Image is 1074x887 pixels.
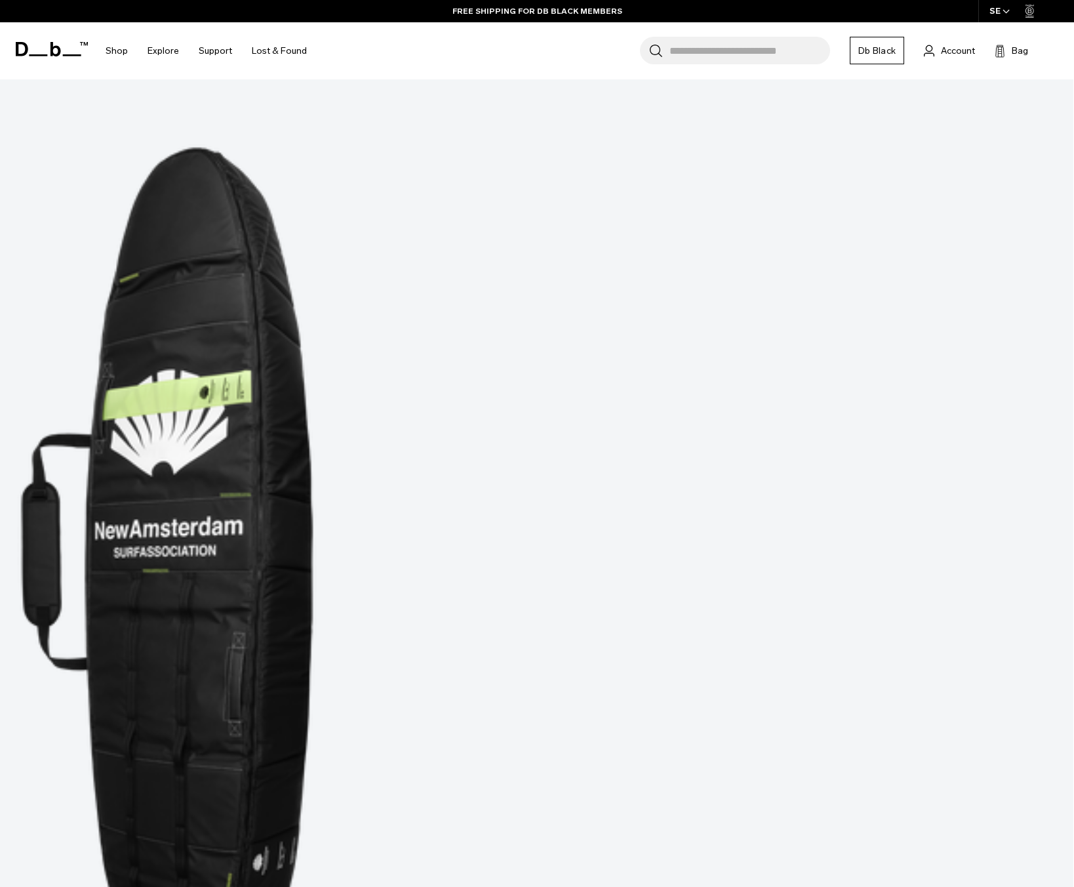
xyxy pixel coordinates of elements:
span: Bag [1012,44,1028,58]
a: Support [199,28,232,74]
nav: Main Navigation [96,22,317,79]
a: Account [924,43,975,58]
a: Shop [106,28,128,74]
a: Lost & Found [252,28,307,74]
a: Explore [148,28,179,74]
button: Bag [995,43,1028,58]
span: Account [941,44,975,58]
a: FREE SHIPPING FOR DB BLACK MEMBERS [452,5,622,17]
a: Db Black [850,37,904,64]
